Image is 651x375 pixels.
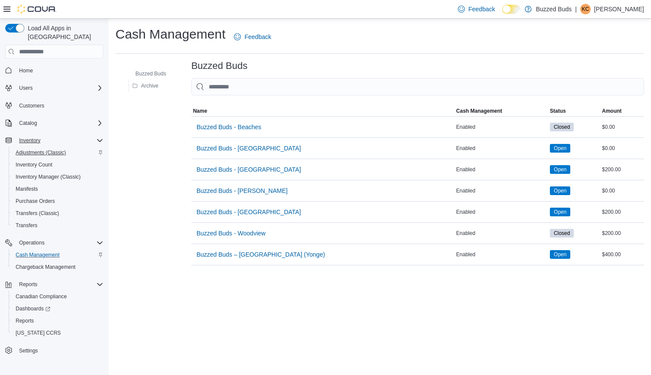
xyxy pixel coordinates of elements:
button: Status [548,106,600,116]
span: Status [550,108,566,114]
span: Dashboards [12,303,103,314]
button: Transfers [9,219,107,232]
div: $200.00 [600,228,644,238]
button: Operations [2,237,107,249]
button: Inventory [16,135,44,146]
button: Users [16,83,36,93]
div: $0.00 [600,122,644,132]
span: Adjustments (Classic) [12,147,103,158]
button: Buzzed Buds - [PERSON_NAME] [193,182,291,199]
a: Dashboards [9,303,107,315]
span: Purchase Orders [16,198,55,205]
span: Buzzed Buds - [GEOGRAPHIC_DATA] [197,165,301,174]
span: Users [19,85,33,91]
button: Chargeback Management [9,261,107,273]
span: Canadian Compliance [16,293,67,300]
button: Buzzed Buds [123,68,170,79]
span: Transfers [16,222,37,229]
span: Manifests [12,184,103,194]
button: Reports [2,278,107,290]
span: Settings [16,345,103,356]
span: [US_STATE] CCRS [16,329,61,336]
span: Catalog [19,120,37,127]
button: Users [2,82,107,94]
button: Catalog [2,117,107,129]
span: Open [550,165,570,174]
span: Customers [19,102,44,109]
a: Customers [16,101,48,111]
button: Manifests [9,183,107,195]
div: Enabled [454,143,548,153]
a: Feedback [230,28,274,46]
span: Buzzed Buds - Woodview [197,229,266,238]
button: Operations [16,238,48,248]
span: Reports [19,281,37,288]
span: Inventory [19,137,40,144]
span: Canadian Compliance [12,291,103,302]
button: Inventory [2,134,107,147]
span: Washington CCRS [12,328,103,338]
a: Adjustments (Classic) [12,147,69,158]
button: Purchase Orders [9,195,107,207]
button: Canadian Compliance [9,290,107,303]
h3: Buzzed Buds [191,61,248,71]
h1: Cash Management [115,26,225,43]
button: Name [191,106,454,116]
span: Open [554,144,566,152]
a: [US_STATE] CCRS [12,328,64,338]
span: Open [550,208,570,216]
a: Manifests [12,184,41,194]
a: Purchase Orders [12,196,59,206]
span: Buzzed Buds [135,70,166,77]
span: Feedback [244,33,271,41]
a: Settings [16,346,41,356]
span: Buzzed Buds - Beaches [197,123,261,131]
button: Adjustments (Classic) [9,147,107,159]
div: $0.00 [600,186,644,196]
span: Home [19,67,33,74]
span: Closed [554,229,570,237]
span: Buzzed Buds - [GEOGRAPHIC_DATA] [197,144,301,153]
button: Buzzed Buds – [GEOGRAPHIC_DATA] (Yonge) [193,246,329,263]
span: Name [193,108,207,114]
a: Canadian Compliance [12,291,70,302]
span: Closed [550,123,574,131]
span: Chargeback Management [16,264,76,271]
span: Open [554,187,566,195]
span: Settings [19,347,38,354]
span: Open [550,144,570,153]
span: Inventory Manager (Classic) [12,172,103,182]
span: Closed [550,229,574,238]
button: Home [2,64,107,76]
span: Dashboards [16,305,50,312]
span: Buzzed Buds - [PERSON_NAME] [197,186,288,195]
a: Reports [12,316,37,326]
span: Reports [16,317,34,324]
button: [US_STATE] CCRS [9,327,107,339]
span: Operations [16,238,103,248]
span: Load All Apps in [GEOGRAPHIC_DATA] [24,24,103,41]
span: Amount [602,108,621,114]
a: Inventory Manager (Classic) [12,172,84,182]
span: Reports [16,279,103,290]
span: Customers [16,100,103,111]
input: This is a search bar. As you type, the results lower in the page will automatically filter. [191,78,644,95]
a: Dashboards [12,303,54,314]
a: Cash Management [12,250,63,260]
span: Inventory Count [12,160,103,170]
button: Settings [2,344,107,357]
div: $400.00 [600,249,644,260]
a: Chargeback Management [12,262,79,272]
button: Catalog [16,118,40,128]
button: Transfers (Classic) [9,207,107,219]
button: Customers [2,99,107,112]
span: Open [554,166,566,173]
a: Inventory Count [12,160,56,170]
button: Archive [129,81,162,91]
button: Buzzed Buds - [GEOGRAPHIC_DATA] [193,161,305,178]
span: Chargeback Management [12,262,103,272]
span: Cash Management [456,108,502,114]
span: Adjustments (Classic) [16,149,66,156]
div: $0.00 [600,143,644,153]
